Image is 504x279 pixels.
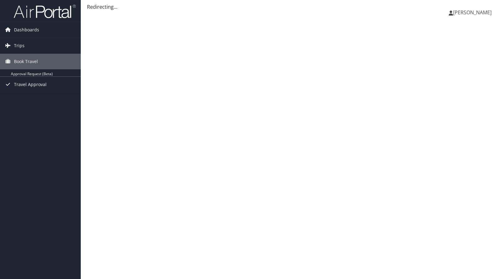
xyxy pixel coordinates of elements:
span: Book Travel [14,54,38,69]
span: [PERSON_NAME] [453,9,492,16]
span: Travel Approval [14,77,47,92]
div: Redirecting... [87,3,498,11]
span: Trips [14,38,25,53]
a: [PERSON_NAME] [449,3,498,22]
span: Dashboards [14,22,39,38]
img: airportal-logo.png [14,4,76,19]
